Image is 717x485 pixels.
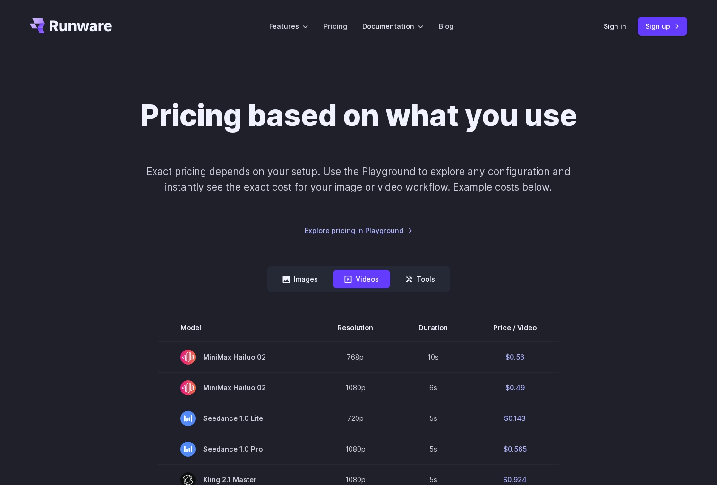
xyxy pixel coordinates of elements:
span: MiniMax Hailuo 02 [180,380,292,395]
a: Go to / [30,18,112,33]
td: 5s [396,403,470,434]
button: Tools [394,270,446,288]
button: Images [271,270,329,288]
span: Seedance 1.0 Pro [180,442,292,457]
td: 1080p [315,434,396,464]
th: Resolution [315,315,396,341]
p: Exact pricing depends on your setup. Use the Playground to explore any configuration and instantl... [128,164,589,195]
th: Price / Video [470,315,559,341]
td: 6s [396,372,470,403]
td: $0.143 [470,403,559,434]
span: Seedance 1.0 Lite [180,411,292,426]
a: Blog [439,21,453,32]
td: 768p [315,342,396,373]
th: Duration [396,315,470,341]
td: 10s [396,342,470,373]
a: Pricing [324,21,347,32]
td: 1080p [315,372,396,403]
td: $0.49 [470,372,559,403]
td: $0.565 [470,434,559,464]
a: Sign up [638,17,687,35]
a: Explore pricing in Playground [305,225,413,236]
a: Sign in [604,21,626,32]
td: $0.56 [470,342,559,373]
td: 720p [315,403,396,434]
span: MiniMax Hailuo 02 [180,350,292,365]
th: Model [158,315,315,341]
label: Documentation [362,21,424,32]
label: Features [269,21,308,32]
button: Videos [333,270,390,288]
td: 5s [396,434,470,464]
h1: Pricing based on what you use [140,98,577,134]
